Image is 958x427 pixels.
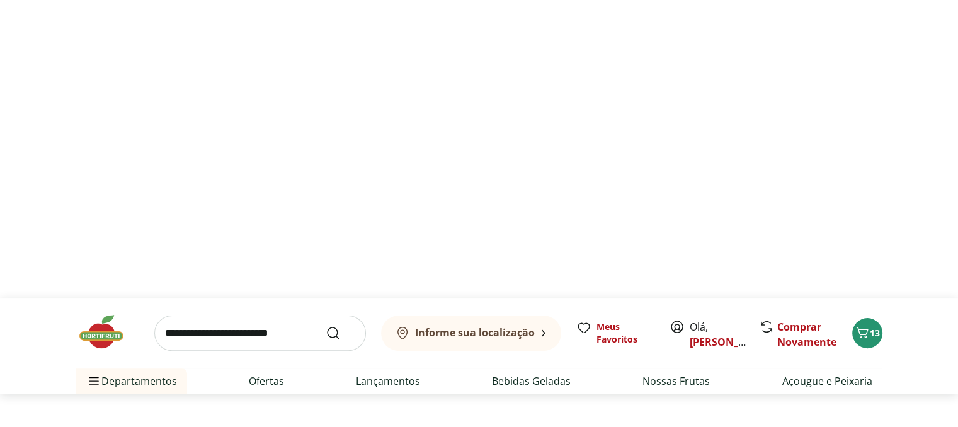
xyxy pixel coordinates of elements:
[777,320,836,349] a: Comprar Novamente
[249,373,284,389] a: Ofertas
[86,366,177,396] span: Departamentos
[870,327,880,339] span: 13
[690,335,772,349] a: [PERSON_NAME]
[852,318,882,348] button: Carrinho
[492,373,571,389] a: Bebidas Geladas
[576,321,654,346] a: Meus Favoritos
[86,366,101,396] button: Menu
[642,373,710,389] a: Nossas Frutas
[690,319,746,350] span: Olá,
[381,316,561,351] button: Informe sua localização
[596,321,654,346] span: Meus Favoritos
[76,313,139,351] img: Hortifruti
[356,373,420,389] a: Lançamentos
[782,373,872,389] a: Açougue e Peixaria
[154,316,366,351] input: search
[326,326,356,341] button: Submit Search
[415,326,535,339] b: Informe sua localização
